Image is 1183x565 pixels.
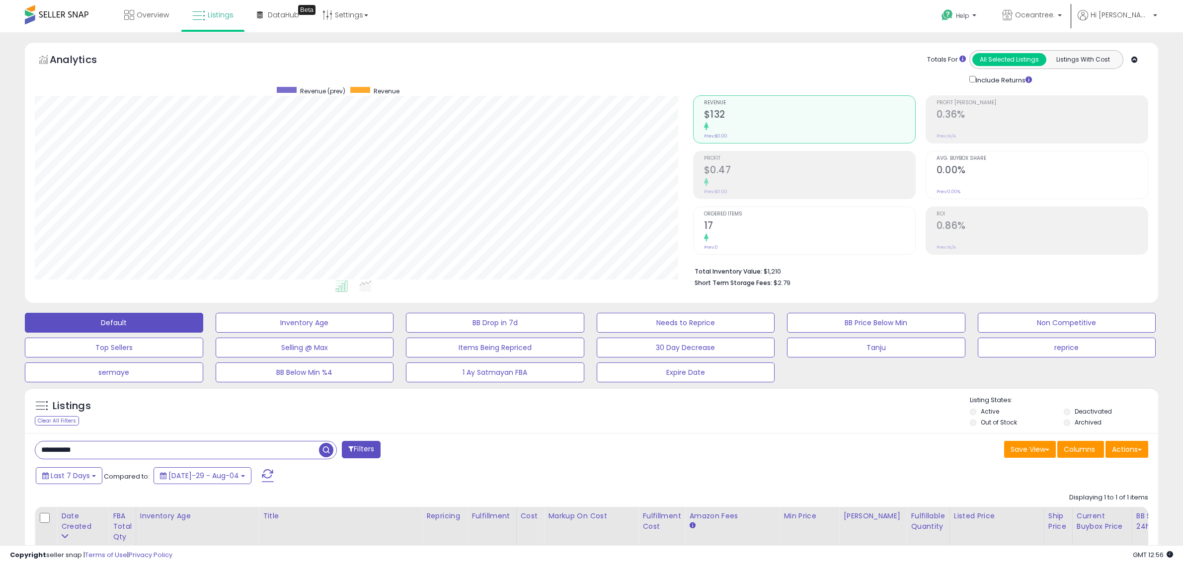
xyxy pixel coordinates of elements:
[208,10,234,20] span: Listings
[300,87,345,95] span: Revenue (prev)
[937,189,960,195] small: Prev: 0.00%
[35,416,79,425] div: Clear All Filters
[597,338,775,357] button: 30 Day Decrease
[704,164,915,178] h2: $0.47
[937,244,956,250] small: Prev: N/A
[704,156,915,161] span: Profit
[140,511,254,521] div: Inventory Age
[981,418,1017,426] label: Out of Stock
[1069,493,1148,502] div: Displaying 1 to 1 of 1 items
[1057,441,1104,458] button: Columns
[704,244,718,250] small: Prev: 0
[956,11,969,20] span: Help
[843,511,902,521] div: [PERSON_NAME]
[642,511,681,532] div: Fulfillment Cost
[1075,407,1112,416] label: Deactivated
[61,511,104,532] div: Date Created
[597,362,775,382] button: Expire Date
[704,220,915,233] h2: 17
[472,511,512,521] div: Fulfillment
[704,133,727,139] small: Prev: $0.00
[911,511,945,532] div: Fulfillable Quantity
[704,100,915,106] span: Revenue
[168,471,239,481] span: [DATE]-29 - Aug-04
[937,133,956,139] small: Prev: N/A
[787,313,965,333] button: BB Price Below Min
[137,10,169,20] span: Overview
[406,338,584,357] button: Items Being Repriced
[1136,511,1173,532] div: BB Share 24h.
[129,550,172,560] a: Privacy Policy
[25,313,203,333] button: Default
[1105,441,1148,458] button: Actions
[1078,10,1157,32] a: Hi [PERSON_NAME]
[1048,511,1068,532] div: Ship Price
[695,265,1141,277] li: $1,210
[1015,10,1055,20] span: Oceantree.
[937,156,1148,161] span: Avg. Buybox Share
[937,220,1148,233] h2: 0.86%
[298,5,315,15] div: Tooltip anchor
[689,511,775,521] div: Amazon Fees
[104,472,150,481] span: Compared to:
[704,109,915,122] h2: $132
[374,87,399,95] span: Revenue
[954,511,1040,521] div: Listed Price
[1046,53,1120,66] button: Listings With Cost
[941,9,953,21] i: Get Help
[51,471,90,481] span: Last 7 Days
[972,53,1046,66] button: All Selected Listings
[937,212,1148,217] span: ROI
[597,313,775,333] button: Needs to Reprice
[1075,418,1102,426] label: Archived
[548,511,634,521] div: Markup on Cost
[927,55,966,65] div: Totals For
[784,511,835,521] div: Min Price
[774,278,790,287] span: $2.79
[937,164,1148,178] h2: 0.00%
[1133,550,1173,560] span: 2025-08-12 12:56 GMT
[970,396,1158,405] p: Listing States:
[10,550,46,560] strong: Copyright
[1064,444,1095,454] span: Columns
[704,212,915,217] span: Ordered Items
[154,467,251,484] button: [DATE]-29 - Aug-04
[342,441,381,458] button: Filters
[216,362,394,382] button: BB Below Min %4
[25,362,203,382] button: sermaye
[962,74,1044,85] div: Include Returns
[268,10,299,20] span: DataHub
[113,511,132,542] div: FBA Total Qty
[937,109,1148,122] h2: 0.36%
[53,399,91,413] h5: Listings
[978,338,1156,357] button: reprice
[36,467,102,484] button: Last 7 Days
[1091,10,1150,20] span: Hi [PERSON_NAME]
[689,521,695,530] small: Amazon Fees.
[934,1,986,32] a: Help
[704,189,727,195] small: Prev: $0.00
[216,338,394,357] button: Selling @ Max
[25,338,203,357] button: Top Sellers
[406,362,584,382] button: 1 Ay Satmayan FBA
[544,507,638,546] th: The percentage added to the cost of goods (COGS) that forms the calculator for Min & Max prices.
[263,511,418,521] div: Title
[695,267,762,276] b: Total Inventory Value:
[1004,441,1056,458] button: Save View
[85,550,127,560] a: Terms of Use
[426,511,463,521] div: Repricing
[406,313,584,333] button: BB Drop in 7d
[981,407,999,416] label: Active
[978,313,1156,333] button: Non Competitive
[695,279,772,287] b: Short Term Storage Fees:
[216,313,394,333] button: Inventory Age
[521,511,540,521] div: Cost
[787,338,965,357] button: Tanju
[50,53,116,69] h5: Analytics
[1077,511,1128,532] div: Current Buybox Price
[937,100,1148,106] span: Profit [PERSON_NAME]
[10,551,172,560] div: seller snap | |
